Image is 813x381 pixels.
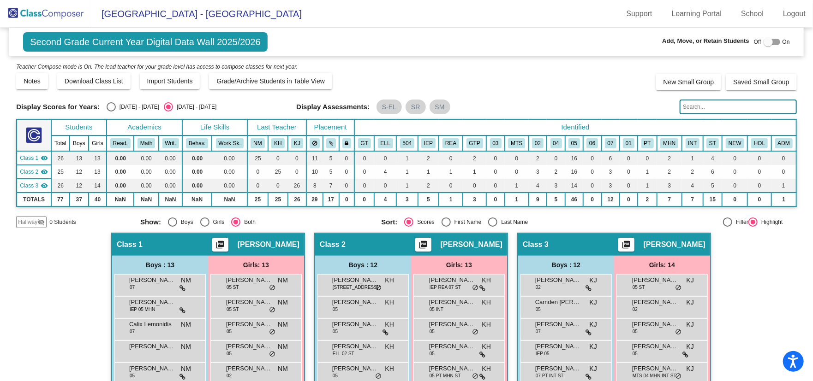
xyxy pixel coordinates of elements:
[722,151,747,165] td: 0
[620,135,638,151] th: American Indian/Alaskan Native
[89,193,107,206] td: 40
[215,240,226,253] mat-icon: picture_as_pdf
[339,179,355,193] td: 0
[134,193,159,206] td: NaN
[664,78,714,86] span: New Small Group
[703,151,723,165] td: 4
[37,218,45,226] mat-icon: visibility_off
[619,6,660,21] a: Support
[747,179,771,193] td: 0
[226,275,272,285] span: [PERSON_NAME]
[703,165,723,179] td: 6
[107,165,134,179] td: 0.00
[129,275,175,285] span: [PERSON_NAME]
[247,193,268,206] td: 25
[306,119,354,135] th: Placement
[268,193,288,206] td: 25
[633,284,645,291] span: 05 ST
[396,193,418,206] td: 3
[547,165,565,179] td: 2
[722,179,747,193] td: 0
[733,78,789,86] span: Saved Small Group
[620,193,638,206] td: 0
[565,135,583,151] th: White
[568,138,580,148] button: 05
[463,165,486,179] td: 1
[381,217,615,227] mat-radio-group: Select an option
[17,179,51,193] td: Kathy Jansen - No Class Name
[734,6,771,21] a: School
[20,182,38,190] span: Class 3
[268,165,288,179] td: 25
[41,168,48,176] mat-icon: visibility
[602,179,620,193] td: 3
[381,218,397,226] span: Sort:
[775,138,793,148] button: ADM
[486,179,504,193] td: 0
[486,135,504,151] th: Black
[415,238,431,252] button: Print Students Details
[758,218,783,226] div: Highlight
[505,151,529,165] td: 0
[771,135,796,151] th: Administration Parent Input
[306,193,323,206] td: 29
[51,193,70,206] td: 77
[212,238,228,252] button: Print Students Details
[51,119,107,135] th: Students
[706,138,719,148] button: ST
[430,284,461,291] span: IEP REA 07 ST
[638,135,657,151] th: Parent(s) Requires Additional Teacher Time
[722,193,747,206] td: 0
[41,182,48,189] mat-icon: visibility
[374,179,396,193] td: 0
[641,138,654,148] button: PT
[271,138,284,148] button: KH
[660,138,678,148] button: MHN
[662,36,749,46] span: Add, Move, or Retain Students
[547,151,565,165] td: 0
[181,275,191,285] span: NM
[89,135,107,151] th: Girls
[451,218,482,226] div: First Name
[602,135,620,151] th: Two or More Races
[657,179,682,193] td: 3
[508,138,525,148] button: MTS
[377,100,402,114] mat-chip: S-EL
[354,193,374,206] td: 0
[16,73,48,89] button: Notes
[439,193,462,206] td: 1
[130,284,135,291] span: 07
[747,165,771,179] td: 0
[406,100,425,114] mat-chip: SR
[638,151,657,165] td: 0
[268,151,288,165] td: 0
[505,165,529,179] td: 0
[413,218,434,226] div: Scores
[771,193,796,206] td: 1
[547,179,565,193] td: 3
[771,179,796,193] td: 1
[89,165,107,179] td: 13
[482,275,491,285] span: KH
[323,151,339,165] td: 5
[565,151,583,165] td: 16
[602,193,620,206] td: 12
[396,165,418,179] td: 1
[400,138,415,148] button: 504
[486,151,504,165] td: 0
[385,275,394,285] span: KH
[657,193,682,206] td: 7
[439,151,462,165] td: 0
[621,240,632,253] mat-icon: picture_as_pdf
[682,179,703,193] td: 4
[212,193,247,206] td: NaN
[421,138,436,148] button: IEP
[251,138,264,148] button: NM
[535,275,581,285] span: [PERSON_NAME]
[238,240,299,249] span: [PERSON_NAME]
[682,151,703,165] td: 1
[182,119,247,135] th: Life Skills
[320,240,346,249] span: Class 2
[116,103,159,111] div: [DATE] - [DATE]
[547,135,565,151] th: Hispanic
